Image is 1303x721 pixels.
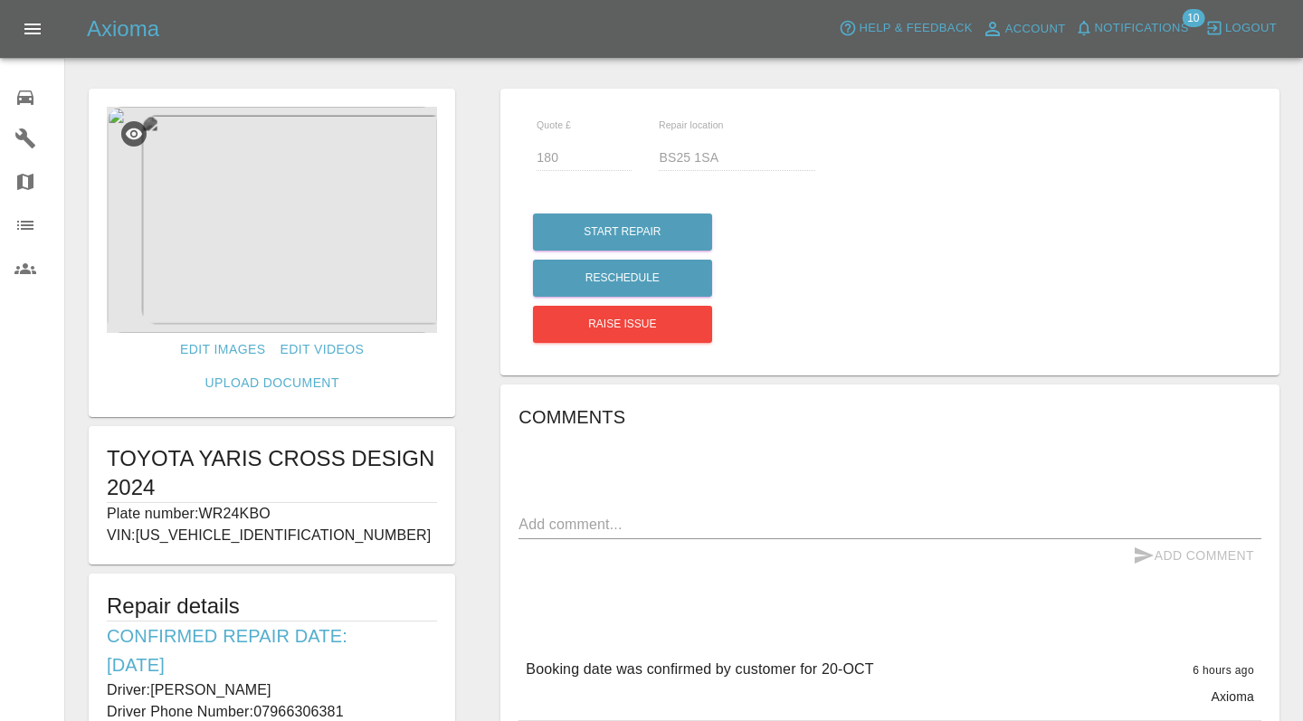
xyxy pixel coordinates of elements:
[1070,14,1194,43] button: Notifications
[107,503,437,525] p: Plate number: WR24KBO
[1182,9,1204,27] span: 10
[834,14,976,43] button: Help & Feedback
[107,444,437,502] h1: TOYOTA YARIS CROSS DESIGN 2024
[533,306,712,343] button: Raise issue
[1211,688,1254,706] p: Axioma
[1095,18,1189,39] span: Notifications
[197,366,346,400] a: Upload Document
[537,119,571,130] span: Quote £
[1005,19,1066,40] span: Account
[1225,18,1277,39] span: Logout
[533,260,712,297] button: Reschedule
[107,525,437,546] p: VIN: [US_VEHICLE_IDENTIFICATION_NUMBER]
[107,592,437,621] h5: Repair details
[1193,664,1254,677] span: 6 hours ago
[11,7,54,51] button: Open drawer
[1201,14,1281,43] button: Logout
[977,14,1070,43] a: Account
[107,621,437,679] h6: Confirmed Repair Date: [DATE]
[859,18,972,39] span: Help & Feedback
[87,14,159,43] h5: Axioma
[659,119,724,130] span: Repair location
[272,333,371,366] a: Edit Videos
[526,659,873,680] p: Booking date was confirmed by customer for 20-OCT
[533,213,712,251] button: Start Repair
[107,679,437,701] p: Driver: [PERSON_NAME]
[107,107,437,333] img: 0dae9b10-fd49-4740-8676-a5bc3ee05e4c
[518,403,1261,432] h6: Comments
[173,333,272,366] a: Edit Images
